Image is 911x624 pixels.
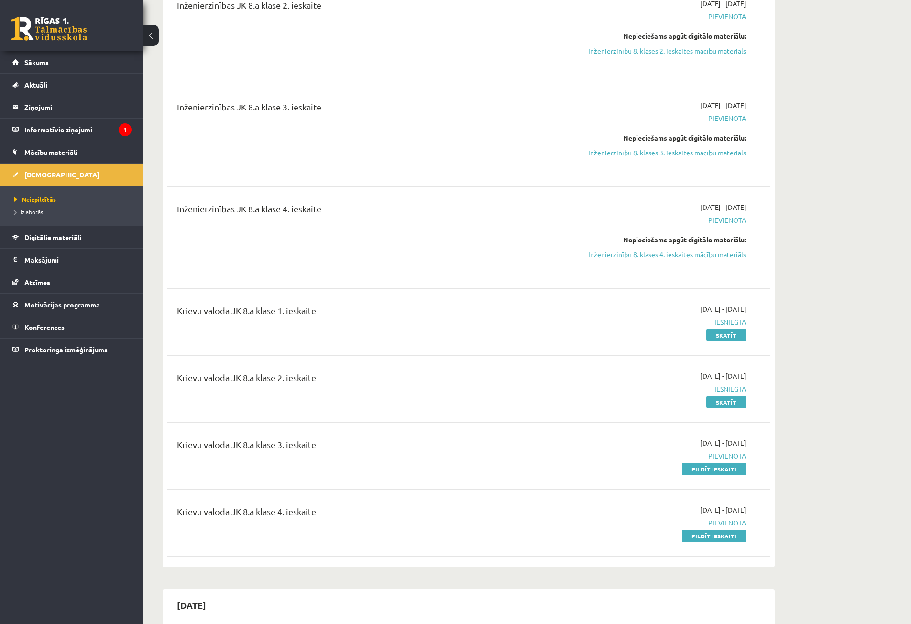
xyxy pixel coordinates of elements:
legend: Maksājumi [24,249,132,271]
span: Pievienota [566,11,746,22]
div: Nepieciešams apgūt digitālo materiālu: [566,235,746,245]
span: [DATE] - [DATE] [700,505,746,515]
span: Iesniegta [566,317,746,327]
a: Skatīt [706,396,746,408]
span: Iesniegta [566,384,746,394]
a: Aktuāli [12,74,132,96]
legend: Informatīvie ziņojumi [24,119,132,141]
a: Izlabotās [14,208,134,216]
div: Nepieciešams apgūt digitālo materiālu: [566,133,746,143]
a: Neizpildītās [14,195,134,204]
span: [DEMOGRAPHIC_DATA] [24,170,99,179]
span: [DATE] - [DATE] [700,304,746,314]
a: Maksājumi [12,249,132,271]
span: Aktuāli [24,80,47,89]
span: Konferences [24,323,65,331]
span: Atzīmes [24,278,50,286]
a: Digitālie materiāli [12,226,132,248]
span: [DATE] - [DATE] [700,202,746,212]
div: Inženierzinības JK 8.a klase 3. ieskaite [177,100,551,118]
a: [DEMOGRAPHIC_DATA] [12,164,132,186]
span: Mācību materiāli [24,148,77,156]
span: Pievienota [566,113,746,123]
div: Krievu valoda JK 8.a klase 3. ieskaite [177,438,551,456]
a: Pildīt ieskaiti [682,530,746,542]
a: Sākums [12,51,132,73]
a: Inženierzinību 8. klases 4. ieskaites mācību materiāls [566,250,746,260]
span: Pievienota [566,518,746,528]
div: Nepieciešams apgūt digitālo materiālu: [566,31,746,41]
div: Inženierzinības JK 8.a klase 4. ieskaite [177,202,551,220]
i: 1 [119,123,132,136]
a: Proktoringa izmēģinājums [12,339,132,361]
a: Informatīvie ziņojumi1 [12,119,132,141]
a: Inženierzinību 8. klases 2. ieskaites mācību materiāls [566,46,746,56]
span: Neizpildītās [14,196,56,203]
a: Inženierzinību 8. klases 3. ieskaites mācību materiāls [566,148,746,158]
span: Pievienota [566,215,746,225]
a: Rīgas 1. Tālmācības vidusskola [11,17,87,41]
span: Sākums [24,58,49,66]
span: Digitālie materiāli [24,233,81,241]
a: Pildīt ieskaiti [682,463,746,475]
legend: Ziņojumi [24,96,132,118]
a: Konferences [12,316,132,338]
span: [DATE] - [DATE] [700,438,746,448]
div: Krievu valoda JK 8.a klase 2. ieskaite [177,371,551,389]
a: Mācību materiāli [12,141,132,163]
span: [DATE] - [DATE] [700,100,746,110]
span: [DATE] - [DATE] [700,371,746,381]
span: Pievienota [566,451,746,461]
span: Proktoringa izmēģinājums [24,345,108,354]
div: Krievu valoda JK 8.a klase 1. ieskaite [177,304,551,322]
a: Skatīt [706,329,746,341]
h2: [DATE] [167,594,216,616]
a: Ziņojumi [12,96,132,118]
a: Atzīmes [12,271,132,293]
span: Izlabotās [14,208,43,216]
div: Krievu valoda JK 8.a klase 4. ieskaite [177,505,551,523]
span: Motivācijas programma [24,300,100,309]
a: Motivācijas programma [12,294,132,316]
